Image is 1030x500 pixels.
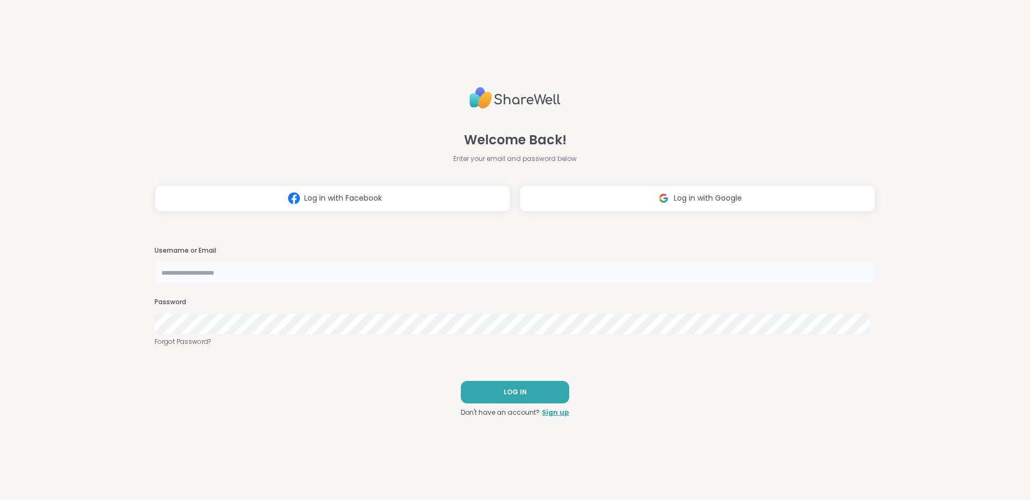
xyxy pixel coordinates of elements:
[461,408,540,417] span: Don't have an account?
[674,193,742,204] span: Log in with Google
[519,185,876,212] button: Log in with Google
[304,193,382,204] span: Log in with Facebook
[653,188,674,208] img: ShareWell Logomark
[453,154,577,164] span: Enter your email and password below
[154,246,876,255] h3: Username or Email
[504,387,527,397] span: LOG IN
[284,188,304,208] img: ShareWell Logomark
[542,408,569,417] a: Sign up
[154,185,511,212] button: Log in with Facebook
[154,298,876,307] h3: Password
[469,83,561,113] img: ShareWell Logo
[154,337,876,347] a: Forgot Password?
[461,381,569,403] button: LOG IN
[464,130,566,150] span: Welcome Back!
